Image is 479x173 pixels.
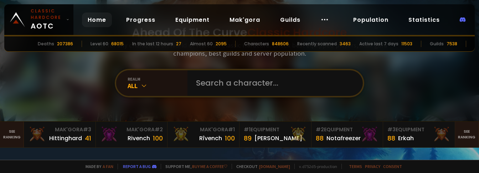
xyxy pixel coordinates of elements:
a: a fan [103,164,113,169]
div: 2095 [216,41,227,47]
a: Equipment [170,12,215,27]
div: Level 60 [91,41,108,47]
div: In the last 12 hours [132,41,173,47]
div: Rivench [128,134,150,143]
div: 68015 [111,41,124,47]
span: # 1 [244,126,251,133]
a: Seeranking [455,122,479,147]
div: Recently scanned [297,41,337,47]
div: Mak'Gora [100,126,163,133]
a: Population [347,12,394,27]
div: Hittinghard [49,134,82,143]
a: Privacy [365,164,380,169]
small: Classic Hardcore [31,8,63,21]
div: Deaths [38,41,54,47]
div: 88 [316,133,324,143]
div: 100 [225,133,235,143]
div: [PERSON_NAME] [254,134,302,143]
div: All [128,82,187,90]
span: AOTC [31,8,63,31]
span: Made by [81,164,113,169]
span: # 3 [387,126,396,133]
span: Support me, [161,164,227,169]
div: 848606 [272,41,289,47]
div: Notafreezer [326,134,361,143]
div: 7538 [447,41,457,47]
a: #2Equipment88Notafreezer [311,122,383,147]
div: Mak'Gora [172,126,235,133]
div: Erkah [398,134,414,143]
span: # 2 [155,126,163,133]
div: Mak'Gora [28,126,91,133]
div: 89 [244,133,252,143]
div: 3463 [340,41,351,47]
span: # 3 [83,126,91,133]
a: Progress [120,12,161,27]
a: Buy me a coffee [192,164,227,169]
div: 11503 [401,41,412,47]
div: realm [128,76,187,82]
a: [DOMAIN_NAME] [259,164,290,169]
a: Terms [349,164,362,169]
a: Consent [383,164,402,169]
a: Classic HardcoreAOTC [4,4,73,35]
div: 100 [153,133,163,143]
a: Mak'Gora#3Hittinghard41 [24,122,96,147]
div: 41 [85,133,91,143]
span: # 2 [316,126,324,133]
span: Checkout [232,164,290,169]
div: 207386 [57,41,73,47]
div: Equipment [244,126,307,133]
div: Equipment [316,126,379,133]
a: #3Equipment88Erkah [383,122,455,147]
input: Search a character... [192,70,354,96]
div: Almost 60 [190,41,213,47]
a: Mak'gora [224,12,266,27]
a: #1Equipment89[PERSON_NAME] [239,122,311,147]
span: # 1 [228,126,235,133]
a: Statistics [403,12,445,27]
div: Guilds [430,41,444,47]
a: Guilds [274,12,306,27]
a: Mak'Gora#2Rivench100 [96,122,168,147]
a: Mak'Gora#1Rîvench100 [168,122,239,147]
a: Home [82,12,112,27]
div: Equipment [387,126,450,133]
div: 27 [176,41,181,47]
a: Report a bug [123,164,151,169]
div: Rîvench [199,134,222,143]
span: v. d752d5 - production [294,164,337,169]
div: 88 [387,133,395,143]
div: Characters [244,41,269,47]
div: Active last 7 days [359,41,398,47]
